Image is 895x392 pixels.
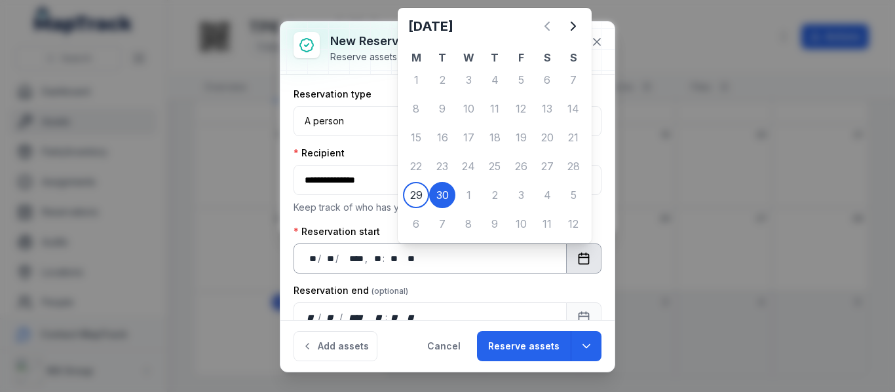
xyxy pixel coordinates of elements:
div: Today, Monday 29 September 2025, First available date [403,182,429,208]
table: September 2025 [403,50,586,238]
div: Wednesday 17 September 2025 [455,124,482,151]
div: 28 [560,153,586,179]
div: Monday 8 September 2025 [403,96,429,122]
div: 5 [560,182,586,208]
div: Saturday 27 September 2025 [534,153,560,179]
div: Wednesday 3 September 2025 [455,67,482,93]
div: hour, [372,311,385,324]
div: Thursday 4 September 2025 [482,67,508,93]
button: Add assets [294,331,377,361]
div: Thursday 18 September 2025 [482,124,508,151]
div: day, [305,311,318,324]
div: Saturday 13 September 2025 [534,96,560,122]
div: 15 [403,124,429,151]
th: T [482,50,508,65]
div: Calendar [403,13,586,268]
div: 13 [534,96,560,122]
div: 1 [455,182,482,208]
div: am/pm, [404,311,419,324]
div: Saturday 4 October 2025 [534,182,560,208]
div: 3 [508,182,534,208]
button: Next [560,13,586,39]
div: 10 [455,96,482,122]
div: Thursday 11 September 2025 [482,96,508,122]
div: 2 [429,67,455,93]
div: day, [305,252,318,265]
div: 22 [403,153,429,179]
label: Reservation start [294,225,380,238]
div: 19 [508,124,534,151]
div: 27 [534,153,560,179]
label: Reservation end [294,284,408,297]
div: minute, [386,252,399,265]
div: 17 [455,124,482,151]
div: , [365,252,369,265]
th: M [403,50,429,65]
div: 9 [482,211,508,237]
th: T [429,50,455,65]
div: 12 [560,211,586,237]
div: Sunday 28 September 2025 [560,153,586,179]
div: Saturday 6 September 2025 [534,67,560,93]
div: 6 [534,67,560,93]
th: W [455,50,482,65]
div: / [318,311,322,324]
label: Recipient [294,147,345,160]
div: 4 [482,67,508,93]
div: Tuesday 9 September 2025 [429,96,455,122]
div: Thursday 25 September 2025 [482,153,508,179]
div: 10 [508,211,534,237]
div: hour, [369,252,382,265]
th: F [508,50,534,65]
div: Tuesday 30 September 2025 selected [429,182,455,208]
div: : [385,311,389,324]
div: 24 [455,153,482,179]
button: Calendar [566,302,601,332]
div: am/pm, [402,252,416,265]
div: Wednesday 1 October 2025 [455,182,482,208]
div: Sunday 12 October 2025 [560,211,586,237]
div: Saturday 20 September 2025 [534,124,560,151]
div: 4 [534,182,560,208]
div: 7 [429,211,455,237]
div: 8 [403,96,429,122]
div: Monday 1 September 2025 [403,67,429,93]
div: 20 [534,124,560,151]
div: 26 [508,153,534,179]
div: month, [322,252,335,265]
h3: New reservation [330,32,504,50]
div: Saturday 11 October 2025 [534,211,560,237]
div: Thursday 9 October 2025 [482,211,508,237]
div: Friday 26 September 2025 [508,153,534,179]
div: Sunday 21 September 2025 [560,124,586,151]
div: Tuesday 7 October 2025 [429,211,455,237]
button: Calendar [566,243,601,274]
div: Friday 3 October 2025 [508,182,534,208]
h2: [DATE] [408,17,534,35]
div: 2 [482,182,508,208]
div: Reserve assets for a person or location. [330,50,504,63]
div: 18 [482,124,508,151]
div: 7 [560,67,586,93]
th: S [534,50,560,65]
input: :r87:-form-item-label [294,165,601,195]
button: Cancel [416,331,472,361]
div: year, [344,311,368,324]
div: Monday 6 October 2025 [403,211,429,237]
div: Thursday 2 October 2025 [482,182,508,208]
button: Reserve assets [477,331,571,361]
label: Reservation type [294,88,371,101]
div: 5 [508,67,534,93]
div: 12 [508,96,534,122]
div: 23 [429,153,455,179]
div: 21 [560,124,586,151]
div: Sunday 7 September 2025 [560,67,586,93]
div: : [383,252,386,265]
div: / [335,252,340,265]
div: year, [340,252,365,265]
div: Friday 5 September 2025 [508,67,534,93]
div: Sunday 14 September 2025 [560,96,586,122]
div: , [368,311,372,324]
div: / [339,311,344,324]
div: Friday 19 September 2025 [508,124,534,151]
